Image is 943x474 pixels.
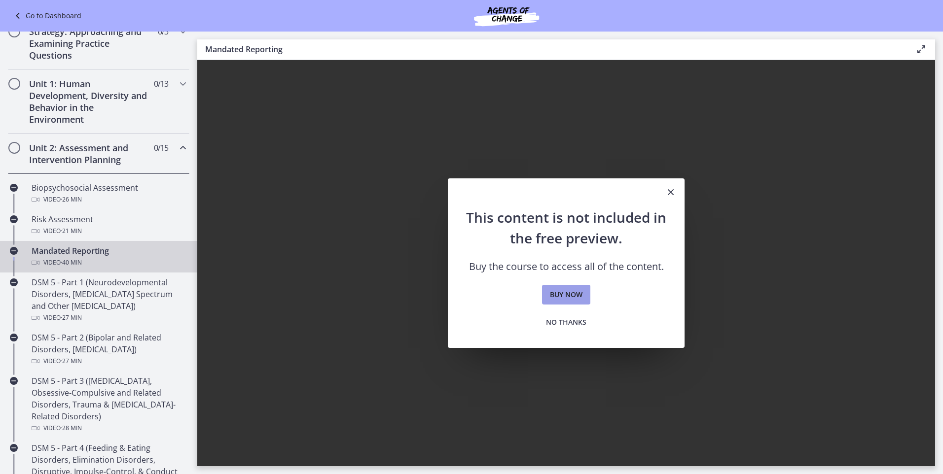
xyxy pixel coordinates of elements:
span: · 21 min [61,225,82,237]
div: Video [32,257,185,269]
span: · 28 min [61,422,82,434]
a: Go to Dashboard [12,10,81,22]
span: Buy now [550,289,582,301]
p: Buy the course to access all of the content. [464,260,669,273]
a: Buy now [542,285,590,305]
button: Close [657,178,685,207]
div: DSM 5 - Part 1 (Neurodevelopmental Disorders, [MEDICAL_DATA] Spectrum and Other [MEDICAL_DATA]) [32,276,185,324]
div: Video [32,225,185,237]
img: Agents of Change Social Work Test Prep [447,4,566,28]
div: Video [32,312,185,324]
div: Video [32,194,185,205]
span: · 27 min [61,312,82,324]
span: No thanks [546,316,586,328]
h2: Unit 1: Human Development, Diversity and Behavior in the Environment [29,78,149,125]
div: Video [32,355,185,367]
span: · 26 min [61,194,82,205]
h2: Strategy: Approaching and Examining Practice Questions [29,26,149,61]
div: DSM 5 - Part 2 (Bipolar and Related Disorders, [MEDICAL_DATA]) [32,332,185,367]
h2: This content is not included in the free preview. [464,207,669,248]
h2: Unit 2: Assessment and Intervention Planning [29,142,149,166]
div: Mandated Reporting [32,245,185,269]
button: No thanks [538,312,594,332]
div: Video [32,422,185,434]
span: 0 / 3 [158,26,168,37]
span: · 40 min [61,257,82,269]
div: Risk Assessment [32,213,185,237]
div: DSM 5 - Part 3 ([MEDICAL_DATA], Obsessive-Compulsive and Related Disorders, Trauma & [MEDICAL_DAT... [32,375,185,434]
span: 0 / 13 [154,78,168,90]
h3: Mandated Reporting [205,43,900,55]
span: 0 / 15 [154,142,168,154]
div: Biopsychosocial Assessment [32,182,185,205]
span: · 27 min [61,355,82,367]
